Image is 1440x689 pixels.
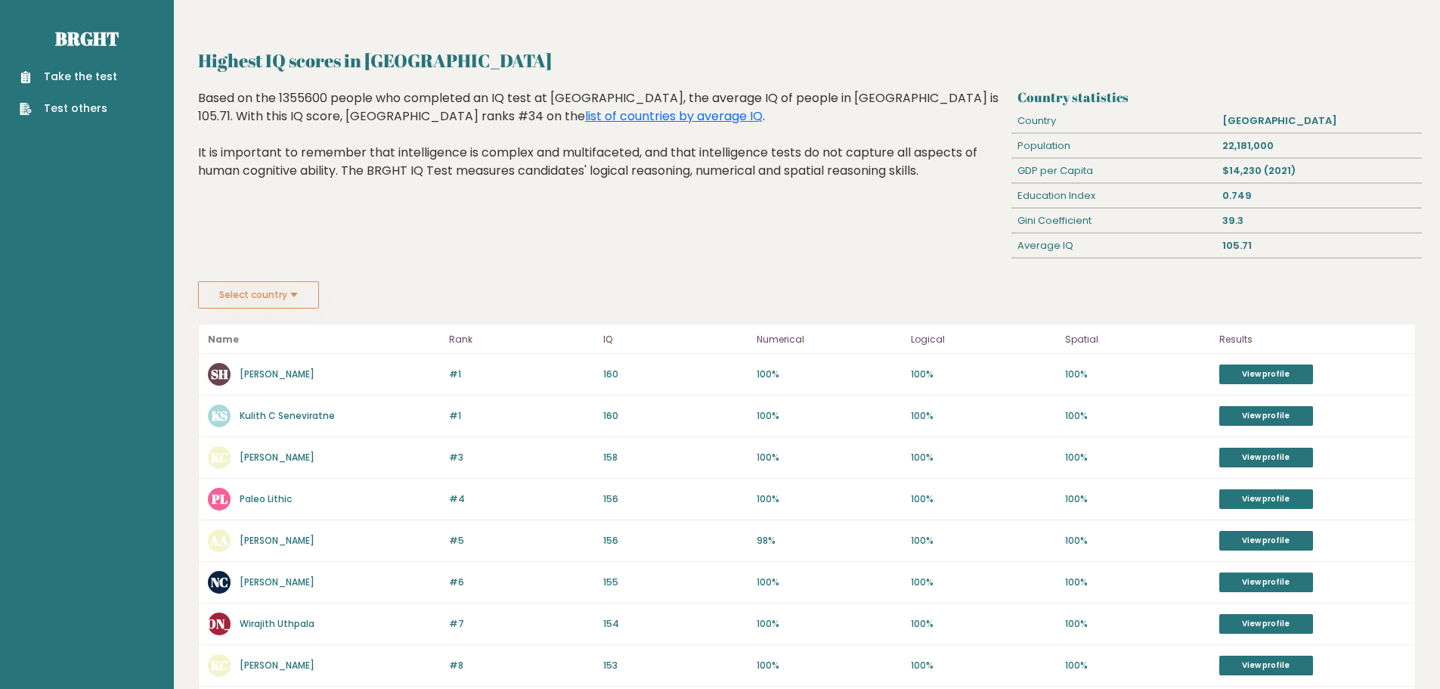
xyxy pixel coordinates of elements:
[757,331,902,349] p: Numerical
[449,331,594,349] p: Rank
[449,409,594,423] p: #1
[449,659,594,672] p: #8
[1217,109,1422,133] div: [GEOGRAPHIC_DATA]
[911,659,1056,672] p: 100%
[240,576,314,588] a: [PERSON_NAME]
[1219,406,1313,426] a: View profile
[240,534,314,547] a: [PERSON_NAME]
[1011,109,1216,133] div: Country
[169,615,271,632] text: [PERSON_NAME]
[1017,89,1416,105] h3: Country statistics
[757,576,902,589] p: 100%
[1219,573,1313,592] a: View profile
[1219,365,1313,384] a: View profile
[1219,448,1313,467] a: View profile
[1219,656,1313,675] a: View profile
[449,451,594,464] p: #3
[603,534,748,548] p: 156
[1011,159,1216,183] div: GDP per Capita
[240,451,314,464] a: [PERSON_NAME]
[911,331,1056,349] p: Logical
[1065,492,1210,506] p: 100%
[603,492,748,506] p: 156
[198,89,1006,203] div: Based on the 1355600 people who completed an IQ test at [GEOGRAPHIC_DATA], the average IQ of peop...
[1217,134,1422,158] div: 22,181,000
[55,26,119,51] a: Brght
[1065,409,1210,423] p: 100%
[757,368,902,381] p: 100%
[603,368,748,381] p: 160
[603,451,748,464] p: 158
[209,532,228,549] text: AA
[211,656,228,674] text: KC
[911,368,1056,381] p: 100%
[1065,331,1210,349] p: Spatial
[911,451,1056,464] p: 100%
[757,492,902,506] p: 100%
[1217,184,1422,208] div: 0.749
[240,409,335,422] a: Kulith C Seneviratne
[198,47,1416,74] h2: Highest IQ scores in [GEOGRAPHIC_DATA]
[449,368,594,381] p: #1
[20,69,117,85] a: Take the test
[911,409,1056,423] p: 100%
[1065,451,1210,464] p: 100%
[212,407,228,424] text: KS
[240,492,292,505] a: Paleo Lithic
[757,659,902,672] p: 100%
[449,576,594,589] p: #6
[757,617,902,631] p: 100%
[757,451,902,464] p: 100%
[911,534,1056,548] p: 100%
[449,492,594,506] p: #4
[211,573,228,591] text: NC
[20,101,117,116] a: Test others
[1011,184,1216,208] div: Education Index
[240,659,314,672] a: [PERSON_NAME]
[603,409,748,423] p: 160
[1217,209,1422,233] div: 39.3
[211,448,228,466] text: KC
[1065,617,1210,631] p: 100%
[198,281,319,309] button: Select country
[585,107,763,125] a: list of countries by average IQ
[1217,234,1422,258] div: 105.71
[449,617,594,631] p: #7
[603,331,748,349] p: IQ
[1011,209,1216,233] div: Gini Coefficient
[1219,531,1313,551] a: View profile
[1065,576,1210,589] p: 100%
[1011,134,1216,158] div: Population
[208,333,239,346] b: Name
[1011,234,1216,258] div: Average IQ
[1217,159,1422,183] div: $14,230 (2021)
[1065,534,1210,548] p: 100%
[911,492,1056,506] p: 100%
[240,368,314,380] a: [PERSON_NAME]
[757,409,902,423] p: 100%
[1065,368,1210,381] p: 100%
[603,617,748,631] p: 154
[911,576,1056,589] p: 100%
[1065,659,1210,672] p: 100%
[1219,614,1313,634] a: View profile
[603,576,748,589] p: 155
[211,490,228,507] text: PL
[757,534,902,548] p: 98%
[1219,331,1406,349] p: Results
[449,534,594,548] p: #5
[240,617,314,630] a: Wirajith Uthpala
[603,659,748,672] p: 153
[911,617,1056,631] p: 100%
[211,365,228,383] text: SH
[1219,489,1313,509] a: View profile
